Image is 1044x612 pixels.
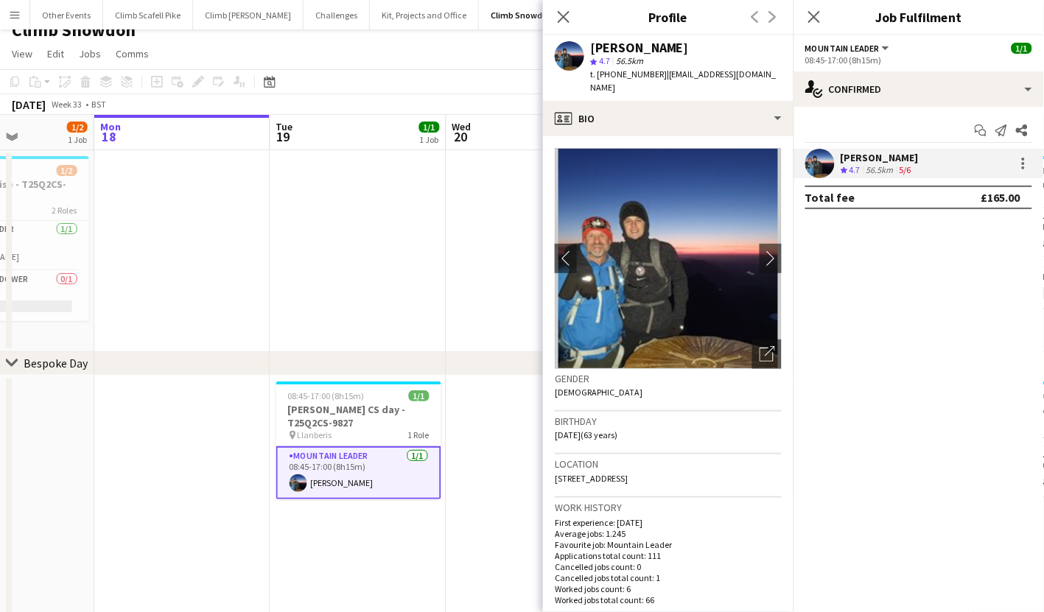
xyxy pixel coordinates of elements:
[555,561,782,572] p: Cancelled jobs count: 0
[555,457,782,471] h3: Location
[590,68,777,93] span: | [EMAIL_ADDRESS][DOMAIN_NAME]
[555,387,642,398] span: [DEMOGRAPHIC_DATA]
[49,99,85,110] span: Week 33
[12,47,32,60] span: View
[193,1,304,29] button: Climb [PERSON_NAME]
[304,1,370,29] button: Challenges
[590,68,667,80] span: t. [PHONE_NUMBER]
[599,55,610,66] span: 4.7
[30,1,103,29] button: Other Events
[555,148,782,369] img: Crew avatar or photo
[370,1,479,29] button: Kit, Projects and Office
[590,41,689,54] div: [PERSON_NAME]
[73,44,107,63] a: Jobs
[1012,43,1032,54] span: 1/1
[555,517,782,528] p: First experience: [DATE]
[752,340,782,369] div: Open photos pop-in
[79,47,101,60] span: Jobs
[805,190,855,205] div: Total fee
[555,372,782,385] h3: Gender
[863,164,897,177] div: 56.5km
[555,415,782,428] h3: Birthday
[103,1,193,29] button: Climb Scafell Pike
[555,473,628,484] span: [STREET_ADDRESS]
[555,550,782,561] p: Applications total count: 111
[555,429,617,440] span: [DATE] (63 years)
[41,44,70,63] a: Edit
[555,572,782,583] p: Cancelled jobs total count: 1
[110,44,155,63] a: Comms
[613,55,646,66] span: 56.5km
[24,356,88,370] div: Bespoke Day
[793,7,1044,27] h3: Job Fulfilment
[555,583,782,594] p: Worked jobs count: 6
[6,44,38,63] a: View
[805,43,891,54] button: Mountain Leader
[555,594,782,605] p: Worked jobs total count: 66
[91,99,106,110] div: BST
[12,19,136,41] h1: Climb Snowdon
[805,43,880,54] span: Mountain Leader
[805,54,1032,66] div: 08:45-17:00 (8h15m)
[47,47,64,60] span: Edit
[841,151,919,164] div: [PERSON_NAME]
[555,501,782,514] h3: Work history
[116,47,149,60] span: Comms
[555,528,782,539] p: Average jobs: 1.245
[900,164,911,175] app-skills-label: 5/6
[849,164,861,175] span: 4.7
[543,101,793,136] div: Bio
[981,190,1020,205] div: £165.00
[12,97,46,112] div: [DATE]
[479,1,565,29] button: Climb Snowdon
[543,7,793,27] h3: Profile
[793,71,1044,107] div: Confirmed
[555,539,782,550] p: Favourite job: Mountain Leader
